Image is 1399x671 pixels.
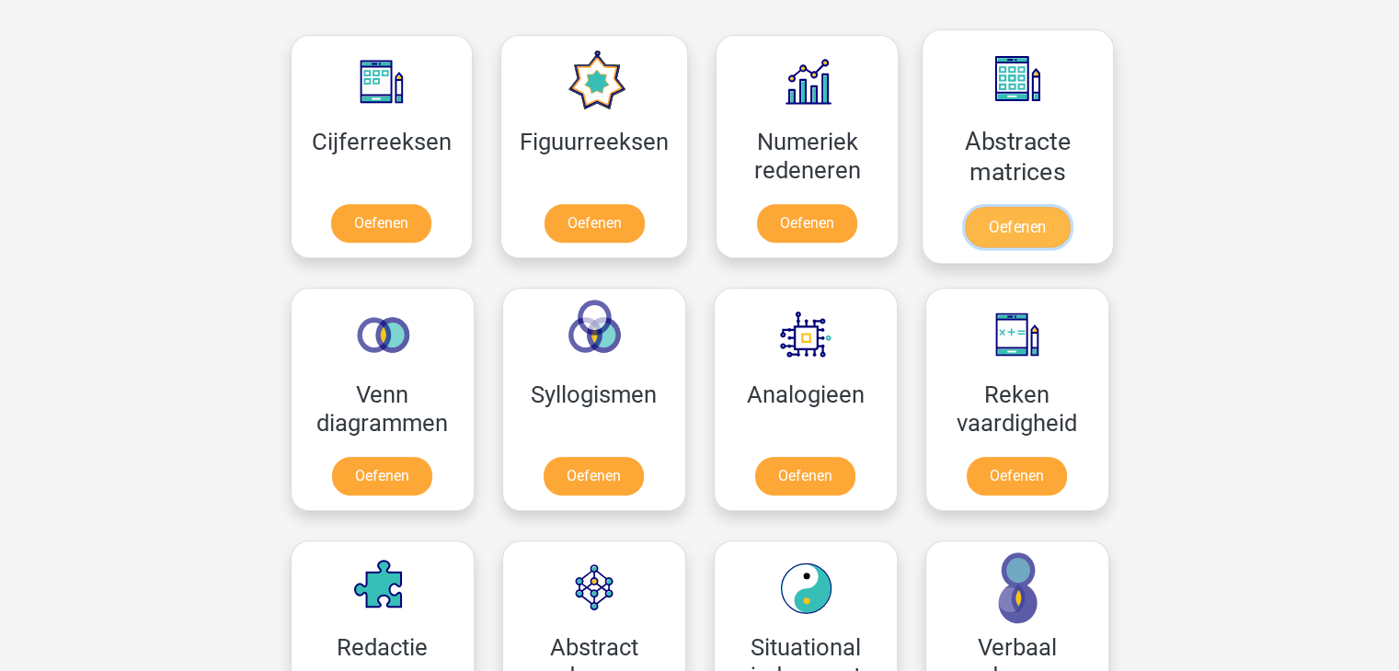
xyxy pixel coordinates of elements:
a: Oefenen [755,457,855,495]
a: Oefenen [757,204,857,243]
a: Oefenen [965,207,1070,247]
a: Oefenen [545,204,645,243]
a: Oefenen [967,457,1067,495]
a: Oefenen [332,457,432,495]
a: Oefenen [331,204,431,243]
a: Oefenen [544,457,644,495]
